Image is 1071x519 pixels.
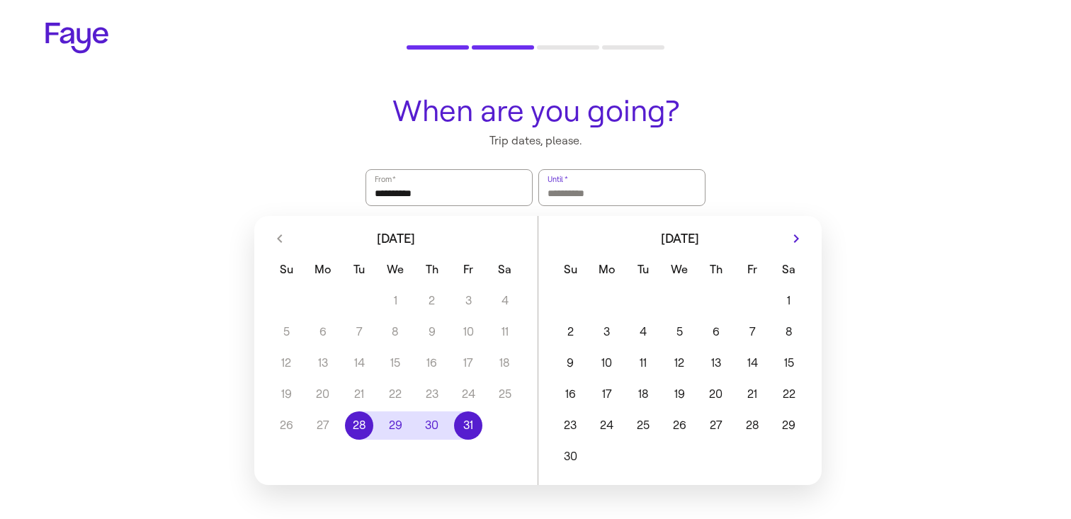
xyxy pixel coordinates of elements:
button: 30 [552,443,589,471]
button: 29 [771,411,807,440]
button: 6 [698,318,734,346]
button: 22 [771,380,807,409]
button: 24 [589,411,625,440]
h1: When are you going? [357,95,714,127]
span: Wednesday [663,256,696,284]
span: Monday [590,256,623,284]
span: Thursday [415,256,448,284]
label: From [373,172,397,186]
button: 20 [698,380,734,409]
label: Until [546,172,569,186]
span: Saturday [488,256,521,284]
p: Trip dates, please. [357,133,714,149]
span: Saturday [772,256,805,284]
button: 23 [552,411,589,440]
button: 7 [735,318,771,346]
button: 8 [771,318,807,346]
span: [DATE] [377,232,415,245]
button: 3 [589,318,625,346]
button: Next month [785,227,807,250]
button: 28 [341,411,377,440]
button: 18 [625,380,661,409]
button: 9 [552,349,589,377]
span: Tuesday [626,256,659,284]
span: Friday [736,256,769,284]
button: 25 [625,411,661,440]
button: 12 [662,349,698,377]
button: 31 [450,411,487,440]
button: 5 [662,318,698,346]
span: Monday [306,256,339,284]
span: Wednesday [379,256,412,284]
button: 4 [625,318,661,346]
button: 17 [589,380,625,409]
button: 29 [378,411,414,440]
button: 10 [589,349,625,377]
button: 15 [771,349,807,377]
button: 14 [735,349,771,377]
span: Friday [452,256,485,284]
button: 19 [662,380,698,409]
button: 30 [414,411,450,440]
button: 28 [735,411,771,440]
button: 1 [771,287,807,315]
span: Thursday [699,256,732,284]
button: 2 [552,318,589,346]
button: 26 [662,411,698,440]
span: Tuesday [342,256,375,284]
button: 27 [698,411,734,440]
span: Sunday [554,256,587,284]
button: 21 [735,380,771,409]
span: [DATE] [661,232,699,245]
button: 16 [552,380,589,409]
button: 11 [625,349,661,377]
button: 13 [698,349,734,377]
span: Sunday [270,256,303,284]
